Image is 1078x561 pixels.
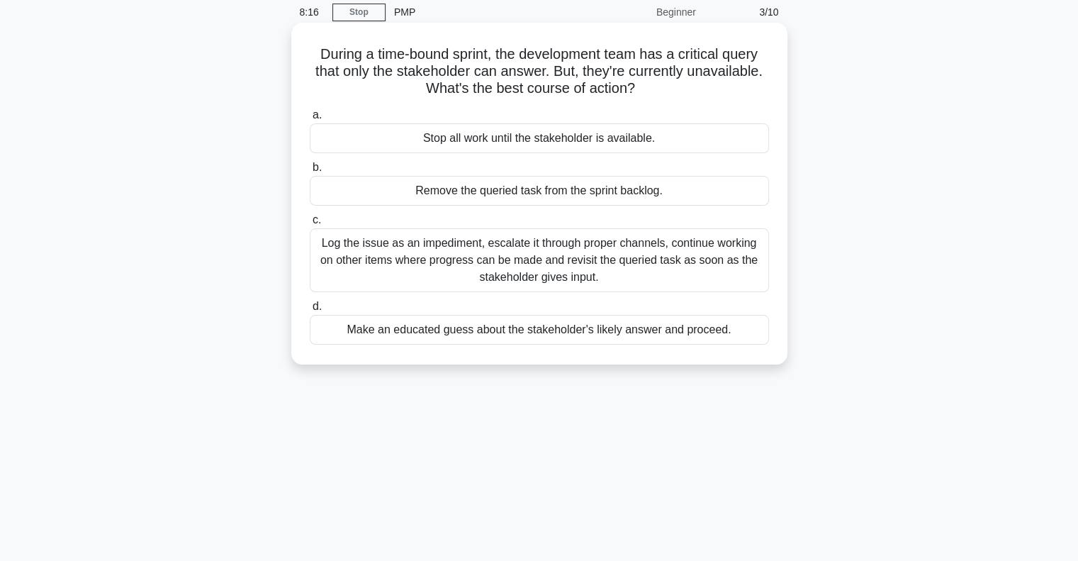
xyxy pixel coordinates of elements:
[332,4,386,21] a: Stop
[308,45,770,98] h5: During a time-bound sprint, the development team has a critical query that only the stakeholder c...
[310,176,769,206] div: Remove the queried task from the sprint backlog.
[313,213,321,226] span: c.
[310,123,769,153] div: Stop all work until the stakeholder is available.
[313,109,322,121] span: a.
[313,300,322,312] span: d.
[310,228,769,292] div: Log the issue as an impediment, escalate it through proper channels, continue working on other it...
[313,161,322,173] span: b.
[310,315,769,345] div: Make an educated guess about the stakeholder's likely answer and proceed.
